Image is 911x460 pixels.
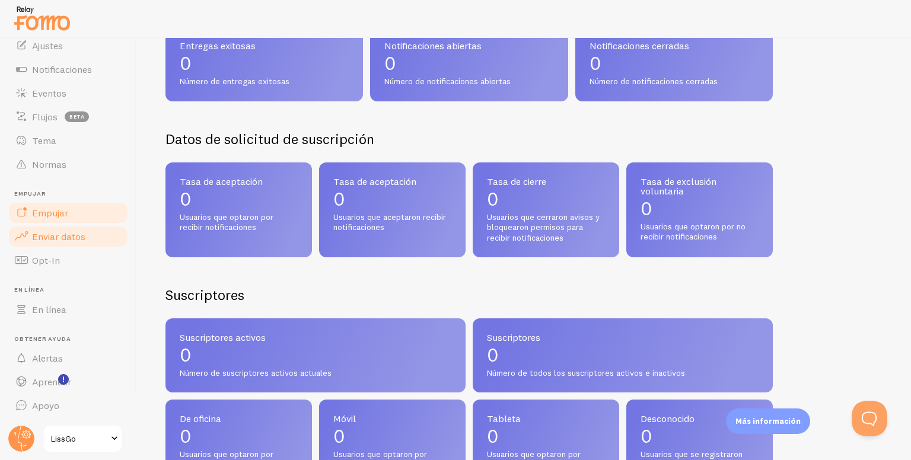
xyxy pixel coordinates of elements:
font: 0 [333,424,345,448]
font: 0 [487,187,499,210]
font: Usuarios que cerraron avisos y bloquearon permisos para recibir notificaciones [487,212,600,243]
font: En línea [32,304,66,315]
a: Normas [7,152,129,176]
font: 0 [384,52,396,75]
font: Ajustes [32,40,63,52]
font: Número de suscriptores activos actuales [180,368,332,378]
font: Notificaciones [32,63,92,75]
a: Empujar [7,201,129,225]
font: En línea [14,286,44,293]
font: 0 [180,424,192,448]
font: Flujos [32,111,58,123]
font: Número de notificaciones cerradas [590,76,718,87]
font: 0 [180,343,192,366]
a: Eventos [7,81,129,105]
font: Tasa de aceptación [180,175,263,187]
font: Eventos [32,87,66,99]
font: 0 [590,52,601,75]
font: Suscriptores [165,286,244,304]
font: Usuarios que optaron por recibir notificaciones [180,212,273,233]
font: Más información [735,416,801,426]
font: Empujar [14,190,46,197]
font: 0 [487,424,499,448]
font: Móvil [333,413,356,424]
div: Más información [726,408,810,434]
font: Normas [32,158,66,170]
font: beta [69,113,85,120]
font: Tasa de exclusión voluntaria [641,175,716,197]
font: Número de entregas exitosas [180,76,289,87]
font: 0 [641,197,652,220]
font: 0 [333,187,345,210]
font: Empujar [32,207,68,219]
font: Entregas exitosas [180,40,256,52]
a: LissGo [43,424,123,453]
font: LissGo [51,433,76,444]
font: Apoyo [32,400,59,411]
font: 0 [180,187,192,210]
font: Número de notificaciones abiertas [384,76,511,87]
font: 0 [641,424,652,448]
font: 0 [180,52,192,75]
a: Alertas [7,346,129,370]
img: fomo-relay-logo-orange.svg [12,3,72,33]
a: Flujos beta [7,105,129,129]
font: Obtener ayuda [14,335,71,343]
font: Notificaciones cerradas [590,40,689,52]
font: Datos de solicitud de suscripción [165,130,374,148]
font: Tasa de cierre [487,175,546,187]
font: Aprender [32,376,71,388]
a: Opt-In [7,248,129,272]
a: Tema [7,129,129,152]
font: 0 [487,343,499,366]
svg: <p>Watch New Feature Tutorials!</p> [58,374,69,385]
a: Enviar datos [7,225,129,248]
font: Tasa de aceptación [333,175,416,187]
font: Tableta [487,413,521,424]
font: Alertas [32,352,63,364]
font: De oficina [180,413,221,424]
font: Tema [32,135,56,146]
font: Suscriptores [487,331,540,343]
font: Usuarios que optaron por no recibir notificaciones [641,221,746,242]
font: Suscriptores activos [180,331,266,343]
font: Número de todos los suscriptores activos e inactivos [487,368,685,378]
iframe: Help Scout Beacon - Open [852,401,887,436]
font: Usuarios que aceptaron recibir notificaciones [333,212,446,233]
font: Opt-In [32,254,60,266]
a: Aprender [7,370,129,394]
font: Desconocido [641,413,695,424]
a: En línea [7,298,129,321]
font: Enviar datos [32,231,85,242]
a: Apoyo [7,394,129,417]
font: Notificaciones abiertas [384,40,482,52]
a: Ajustes [7,34,129,57]
a: Notificaciones [7,57,129,81]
